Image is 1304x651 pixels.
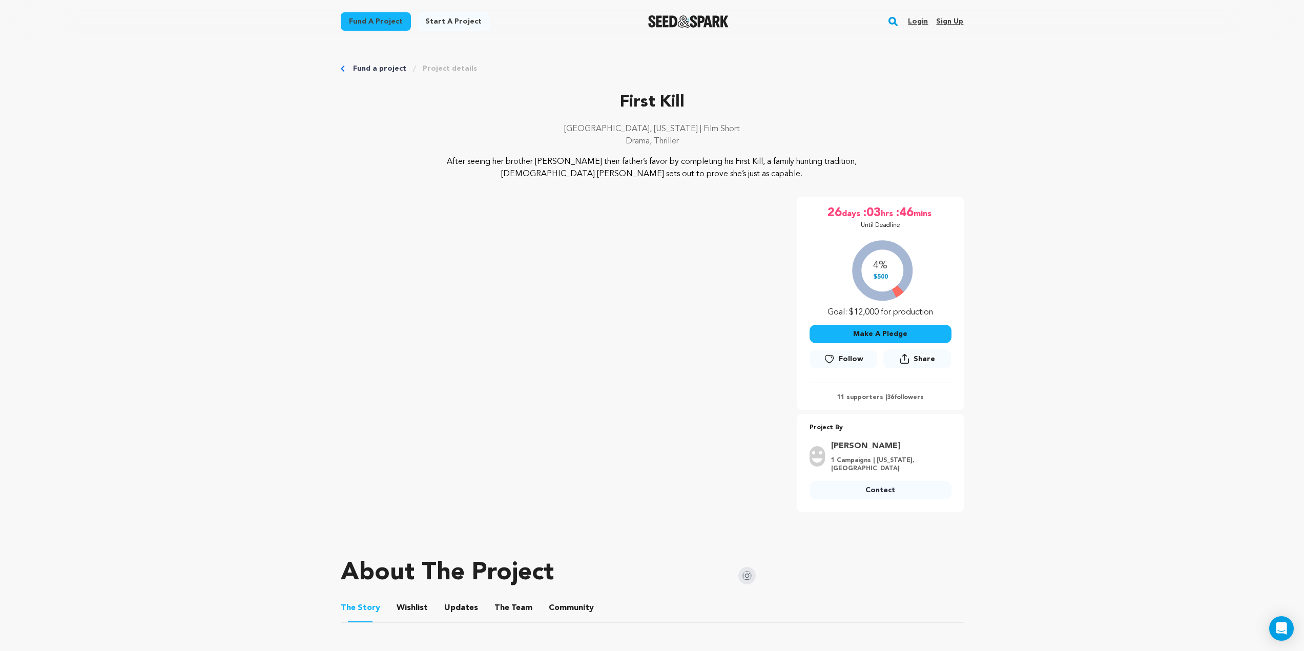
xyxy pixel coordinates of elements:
span: :03 [862,205,881,221]
span: days [842,205,862,221]
span: The [494,602,509,614]
span: Community [549,602,594,614]
button: Share [883,349,951,368]
span: Follow [839,354,863,364]
div: Open Intercom Messenger [1269,616,1294,641]
a: Start a project [417,12,490,31]
p: After seeing her brother [PERSON_NAME] their father’s favor by completing his First Kill, a famil... [403,156,901,180]
p: 1 Campaigns | [US_STATE], [GEOGRAPHIC_DATA] [831,456,945,473]
span: Share [883,349,951,372]
img: user.png [810,446,825,467]
img: Seed&Spark Instagram Icon [738,567,756,584]
span: Updates [444,602,478,614]
div: Breadcrumb [341,64,964,74]
span: 36 [887,394,894,401]
span: The [341,602,356,614]
a: Sign up [936,13,963,30]
button: Make A Pledge [810,325,951,343]
a: Project details [423,64,477,74]
a: Seed&Spark Homepage [648,15,729,28]
span: Share [914,354,935,364]
span: mins [914,205,934,221]
span: hrs [881,205,895,221]
span: :46 [895,205,914,221]
p: First Kill [341,90,964,115]
a: Goto Fleming Faith profile [831,440,945,452]
a: Fund a project [341,12,411,31]
a: Contact [810,481,951,499]
p: Drama, Thriller [341,135,964,148]
span: Story [341,602,380,614]
p: Until Deadline [861,221,900,229]
a: Follow [810,350,877,368]
a: Login [908,13,928,30]
p: Project By [810,422,951,434]
p: [GEOGRAPHIC_DATA], [US_STATE] | Film Short [341,123,964,135]
span: Wishlist [397,602,428,614]
a: Fund a project [353,64,406,74]
h1: About The Project [341,561,554,585]
img: Seed&Spark Logo Dark Mode [648,15,729,28]
span: Team [494,602,532,614]
span: 26 [827,205,842,221]
p: 11 supporters | followers [810,393,951,402]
